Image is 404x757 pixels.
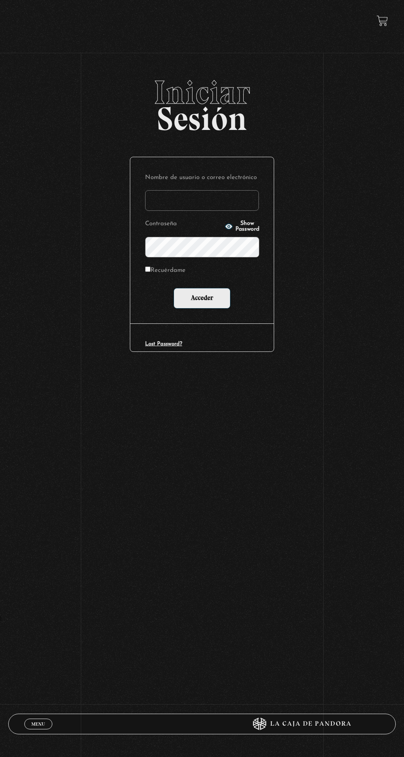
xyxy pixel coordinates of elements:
[235,221,259,232] span: Show Password
[174,288,230,309] input: Acceder
[145,266,150,272] input: Recuérdame
[145,265,186,277] label: Recuérdame
[225,221,259,232] button: Show Password
[8,76,396,109] span: Iniciar
[8,76,396,129] h2: Sesión
[145,218,222,230] label: Contraseña
[377,15,388,26] a: View your shopping cart
[145,341,182,347] a: Lost Password?
[145,172,259,184] label: Nombre de usuario o correo electrónico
